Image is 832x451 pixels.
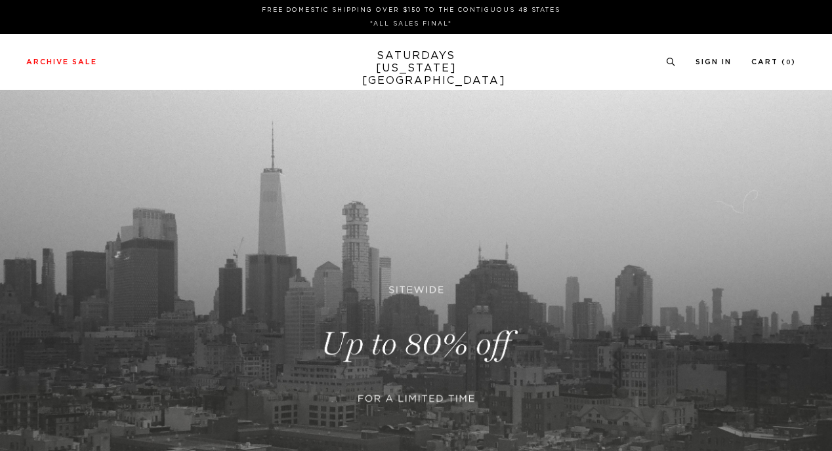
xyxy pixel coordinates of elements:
[362,50,470,87] a: SATURDAYS[US_STATE][GEOGRAPHIC_DATA]
[31,5,791,15] p: FREE DOMESTIC SHIPPING OVER $150 TO THE CONTIGUOUS 48 STATES
[786,60,791,66] small: 0
[696,58,732,66] a: Sign In
[751,58,796,66] a: Cart (0)
[26,58,97,66] a: Archive Sale
[31,19,791,29] p: *ALL SALES FINAL*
